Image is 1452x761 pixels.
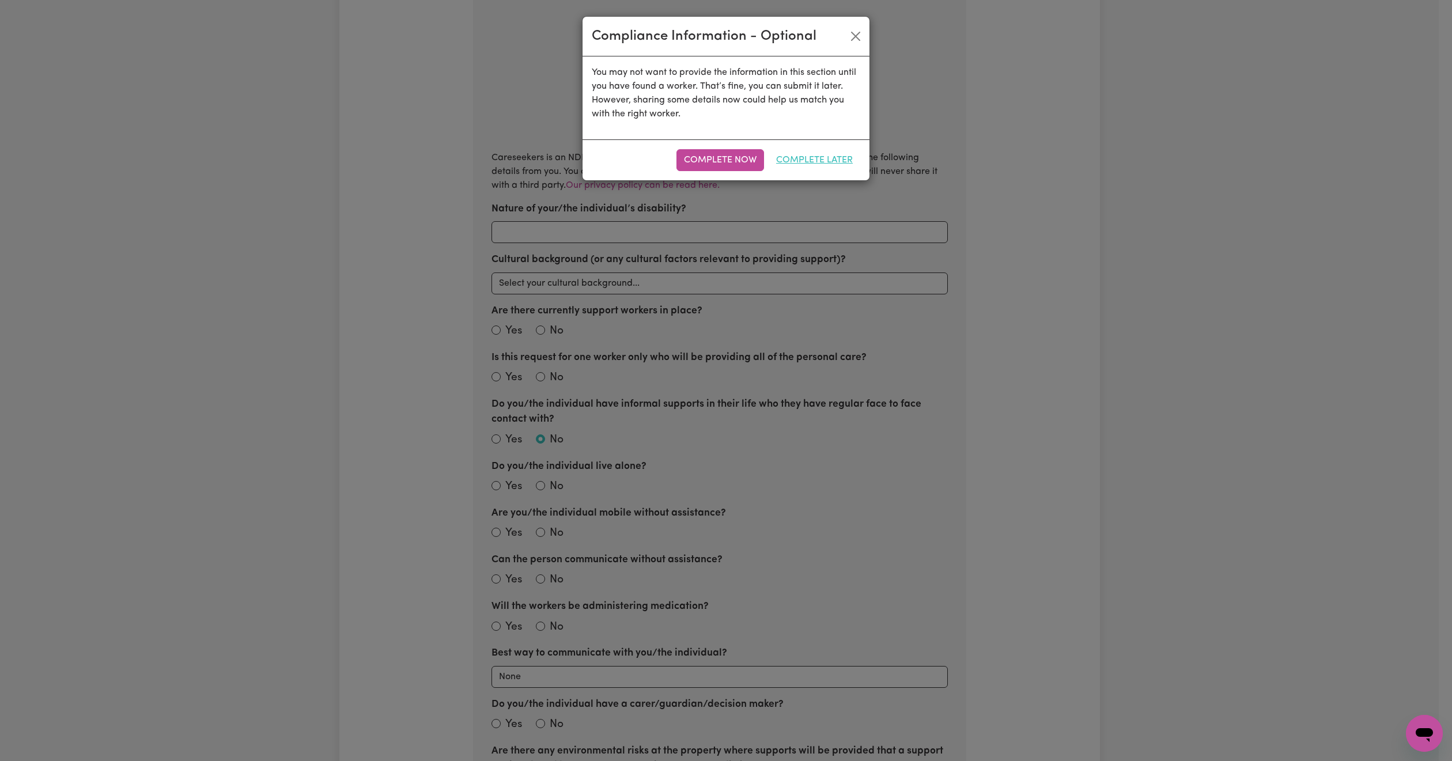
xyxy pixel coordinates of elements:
[1406,715,1443,752] iframe: Button to launch messaging window, conversation in progress
[592,66,860,121] p: You may not want to provide the information in this section until you have found a worker. That’s...
[846,27,865,46] button: Close
[769,149,860,171] button: Complete Later
[676,149,764,171] button: Complete Now
[592,26,816,47] div: Compliance Information - Optional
